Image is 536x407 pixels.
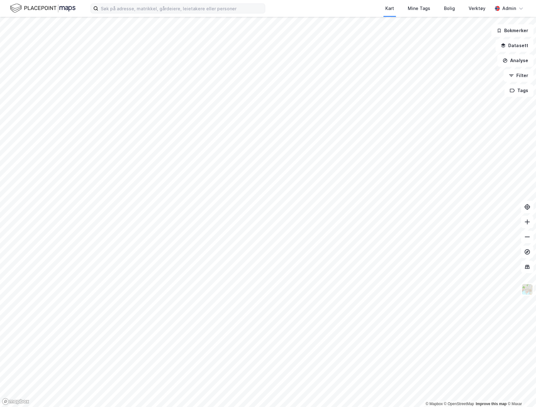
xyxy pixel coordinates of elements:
[408,5,430,12] div: Mine Tags
[505,377,536,407] div: Kontrollprogram for chat
[385,5,394,12] div: Kart
[98,4,265,13] input: Søk på adresse, matrikkel, gårdeiere, leietakere eller personer
[505,377,536,407] iframe: Chat Widget
[10,3,76,14] img: logo.f888ab2527a4732fd821a326f86c7f29.svg
[502,5,516,12] div: Admin
[469,5,485,12] div: Verktøy
[444,5,455,12] div: Bolig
